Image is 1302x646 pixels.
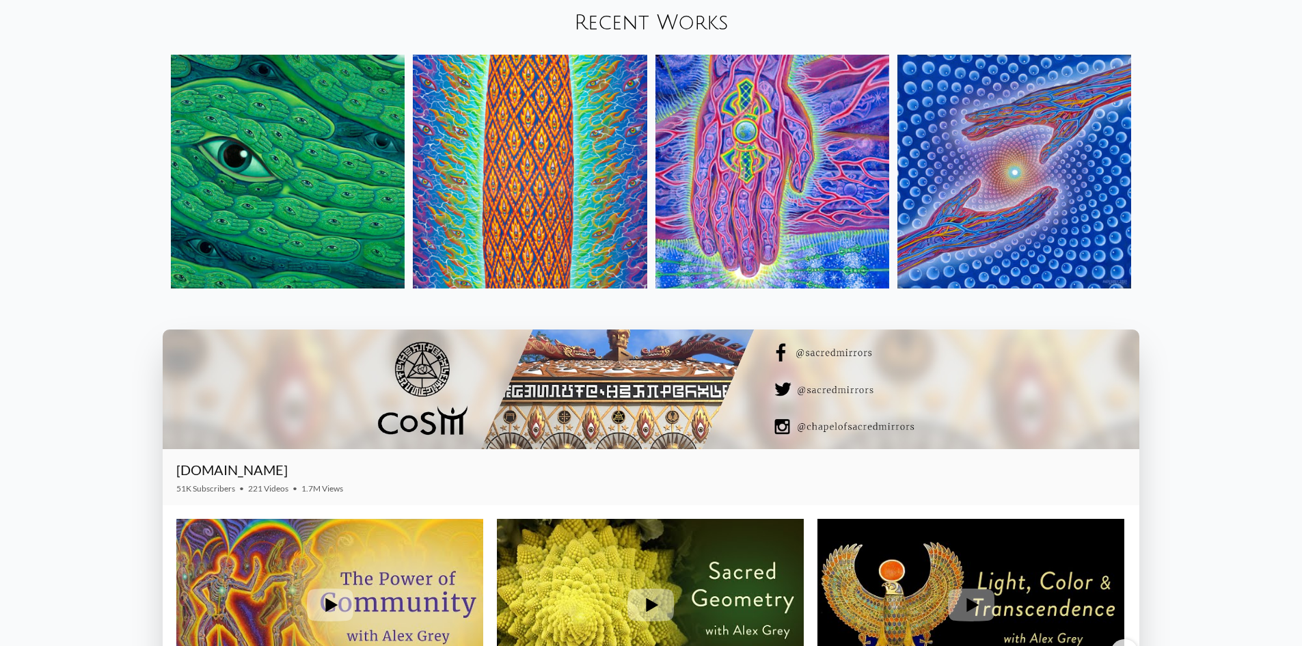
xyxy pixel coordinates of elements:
[574,12,729,34] a: Recent Works
[176,483,235,494] span: 51K Subscribers
[248,483,288,494] span: 221 Videos
[239,483,244,494] span: •
[293,483,297,494] span: •
[176,461,288,478] a: [DOMAIN_NAME]
[1047,467,1126,483] iframe: Subscribe to CoSM.TV on YouTube
[301,483,343,494] span: 1.7M Views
